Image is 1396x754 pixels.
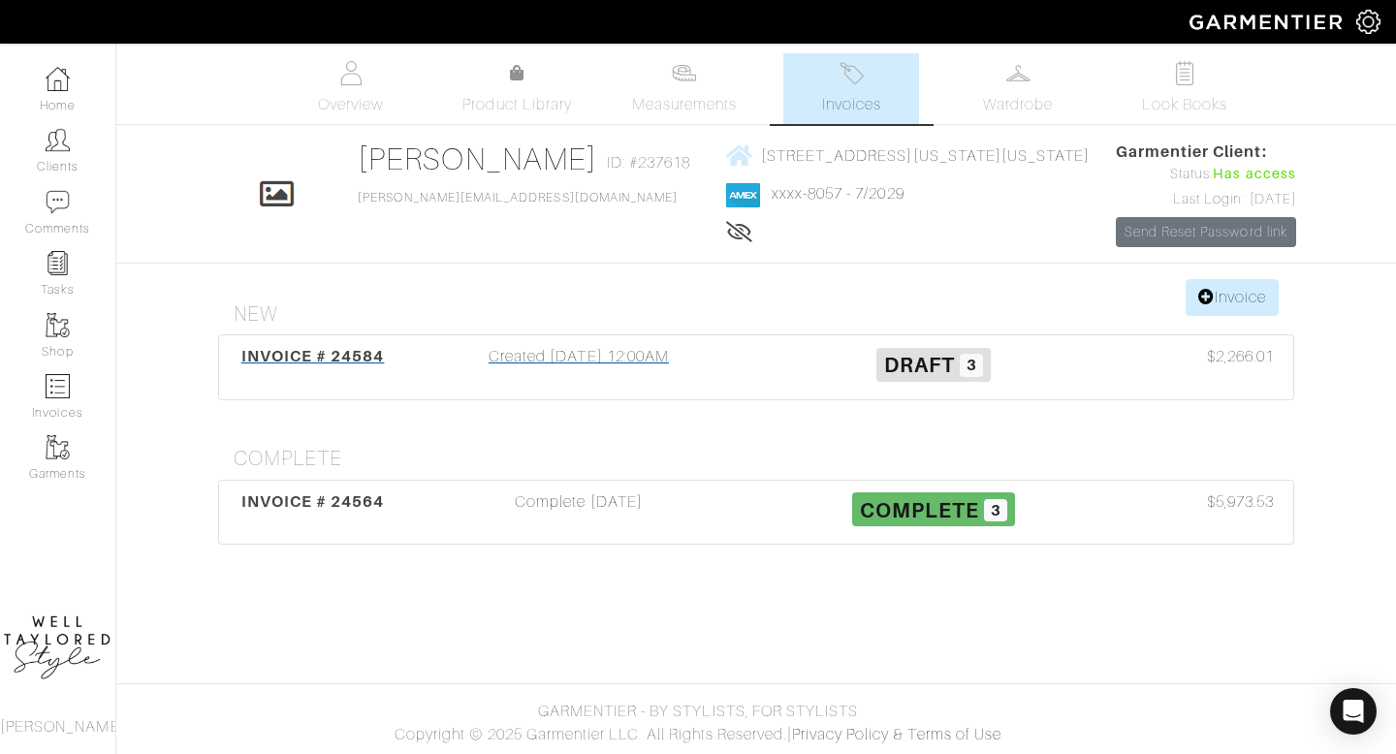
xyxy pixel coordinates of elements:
[783,53,919,124] a: Invoices
[822,93,881,116] span: Invoices
[1142,93,1228,116] span: Look Books
[960,354,983,377] span: 3
[1356,10,1380,34] img: gear-icon-white-bd11855cb880d31180b6d7d6211b90ccbf57a29d726f0c71d8c61bd08dd39cc2.png
[884,353,955,377] span: Draft
[283,53,419,124] a: Overview
[1207,345,1274,368] span: $2,266.01
[241,492,385,511] span: INVOICE # 24564
[46,435,70,459] img: garments-icon-b7da505a4dc4fd61783c78ac3ca0ef83fa9d6f193b1c9dc38574b1d14d53ca28.png
[462,93,572,116] span: Product Library
[984,499,1007,522] span: 3
[46,313,70,337] img: garments-icon-b7da505a4dc4fd61783c78ac3ca0ef83fa9d6f193b1c9dc38574b1d14d53ca28.png
[840,61,864,85] img: orders-27d20c2124de7fd6de4e0e44c1d41de31381a507db9b33961299e4e07d508b8c.svg
[1180,5,1356,39] img: garmentier-logo-header-white-b43fb05a5012e4ada735d5af1a66efaba907eab6374d6393d1fbf88cb4ef424d.png
[1116,189,1296,210] div: Last Login: [DATE]
[46,190,70,214] img: comment-icon-a0a6a9ef722e966f86d9cbdc48e553b5cf19dbc54f86b18d962a5391bc8f6eb6.png
[218,480,1294,546] a: INVOICE # 24564 Complete [DATE] Complete 3 $5,973.53
[761,146,1091,164] span: [STREET_ADDRESS][US_STATE][US_STATE]
[1006,61,1031,85] img: wardrobe-487a4870c1b7c33e795ec22d11cfc2ed9d08956e64fb3008fe2437562e282088.svg
[234,447,1294,471] h4: Complete
[358,141,597,176] a: [PERSON_NAME]
[860,497,979,521] span: Complete
[1116,164,1296,185] div: Status:
[1213,164,1296,185] span: Has access
[1117,53,1253,124] a: Look Books
[1330,688,1377,735] div: Open Intercom Messenger
[46,251,70,275] img: reminder-icon-8004d30b9f0a5d33ae49ab947aed9ed385cf756f9e5892f1edd6e32f2345188e.png
[792,726,1001,743] a: Privacy Policy & Terms of Use
[401,345,756,390] div: Created [DATE] 12:00AM
[1207,490,1274,514] span: $5,973.53
[617,53,753,124] a: Measurements
[983,93,1053,116] span: Wardrobe
[395,726,787,743] span: Copyright © 2025 Garmentier LLC. All Rights Reserved.
[672,61,696,85] img: measurements-466bbee1fd09ba9460f595b01e5d73f9e2bff037440d3c8f018324cb6cdf7a4a.svg
[726,183,760,207] img: american_express-1200034d2e149cdf2cc7894a33a747db654cf6f8355cb502592f1d228b2ac700.png
[772,185,904,203] a: xxxx-8057 - 7/2029
[46,128,70,152] img: clients-icon-6bae9207a08558b7cb47a8932f037763ab4055f8c8b6bfacd5dc20c3e0201464.png
[950,53,1086,124] a: Wardrobe
[218,334,1294,400] a: INVOICE # 24584 Created [DATE] 12:00AM Draft 3 $2,266.01
[726,143,1091,168] a: [STREET_ADDRESS][US_STATE][US_STATE]
[318,93,383,116] span: Overview
[401,490,756,535] div: Complete [DATE]
[46,67,70,91] img: dashboard-icon-dbcd8f5a0b271acd01030246c82b418ddd0df26cd7fceb0bd07c9910d44c42f6.png
[607,151,691,174] span: ID: #237618
[338,61,363,85] img: basicinfo-40fd8af6dae0f16599ec9e87c0ef1c0a1fdea2edbe929e3d69a839185d80c458.svg
[1173,61,1197,85] img: todo-9ac3debb85659649dc8f770b8b6100bb5dab4b48dedcbae339e5042a72dfd3cc.svg
[1116,141,1296,164] span: Garmentier Client:
[46,374,70,398] img: orders-icon-0abe47150d42831381b5fb84f609e132dff9fe21cb692f30cb5eec754e2cba89.png
[358,191,678,204] a: [PERSON_NAME][EMAIL_ADDRESS][DOMAIN_NAME]
[241,347,385,365] span: INVOICE # 24584
[1186,279,1279,316] a: Invoice
[1116,217,1296,247] a: Send Reset Password link
[632,93,738,116] span: Measurements
[450,62,586,116] a: Product Library
[234,302,1294,327] h4: New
